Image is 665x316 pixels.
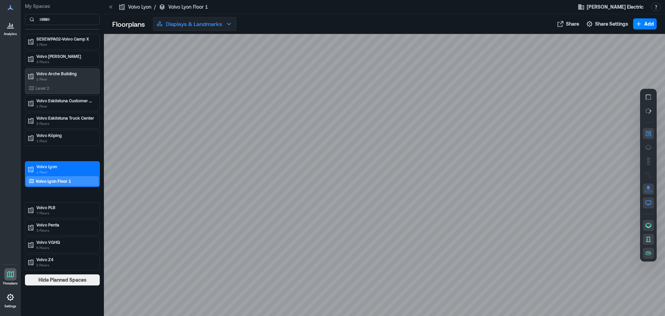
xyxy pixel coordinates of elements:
[36,164,95,169] p: Volvo Lyon
[584,18,630,29] button: Share Settings
[154,3,156,10] p: /
[5,304,16,308] p: Settings
[36,53,95,59] p: Volvo [PERSON_NAME]
[36,76,95,82] p: 1 Floor
[2,289,19,310] a: Settings
[36,42,95,47] p: 1 Floor
[576,1,646,12] button: [PERSON_NAME] Electric
[3,281,18,285] p: Floorplans
[36,98,95,103] p: Volvo Eskilstuna Customer Center
[36,257,95,262] p: Volvo Z4
[36,103,95,109] p: 1 Floor
[166,20,222,28] p: Displays & Landmarks
[633,18,657,29] button: Add
[36,178,71,184] p: Volvo Lyon Floor 1
[25,3,100,10] p: My Spaces
[36,239,95,245] p: Volvo VGHQ
[36,133,95,138] p: Volvo Köping
[4,32,17,36] p: Analytics
[36,115,95,121] p: Volvo Eskilstuna Truck Center
[36,85,49,91] p: Level 2
[595,20,628,27] span: Share Settings
[2,17,19,38] a: Analytics
[112,19,145,29] p: Floorplans
[36,138,95,144] p: 1 Floor
[36,228,95,233] p: 3 Floors
[36,71,95,76] p: Volvo Arche Building
[38,276,87,283] span: Hide Planned Spaces
[566,20,579,27] span: Share
[36,210,95,216] p: 7 Floors
[36,59,95,65] p: 3 Floors
[555,18,581,29] button: Share
[36,222,95,228] p: Volvo Penta
[1,266,20,288] a: Floorplans
[168,3,208,10] p: Volvo Lyon Floor 1
[36,262,95,268] p: 2 Floors
[36,169,95,175] p: 1 Floor
[587,3,644,10] span: [PERSON_NAME] Electric
[153,17,236,31] button: Displays & Landmarks
[36,36,95,42] p: SESEWPA02-Volvo Camp X
[128,3,151,10] p: Volvo Lyon
[36,205,95,210] p: Volvo PLB
[36,121,95,126] p: 2 Floors
[25,274,100,285] button: Hide Planned Spaces
[36,245,95,250] p: 5 Floors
